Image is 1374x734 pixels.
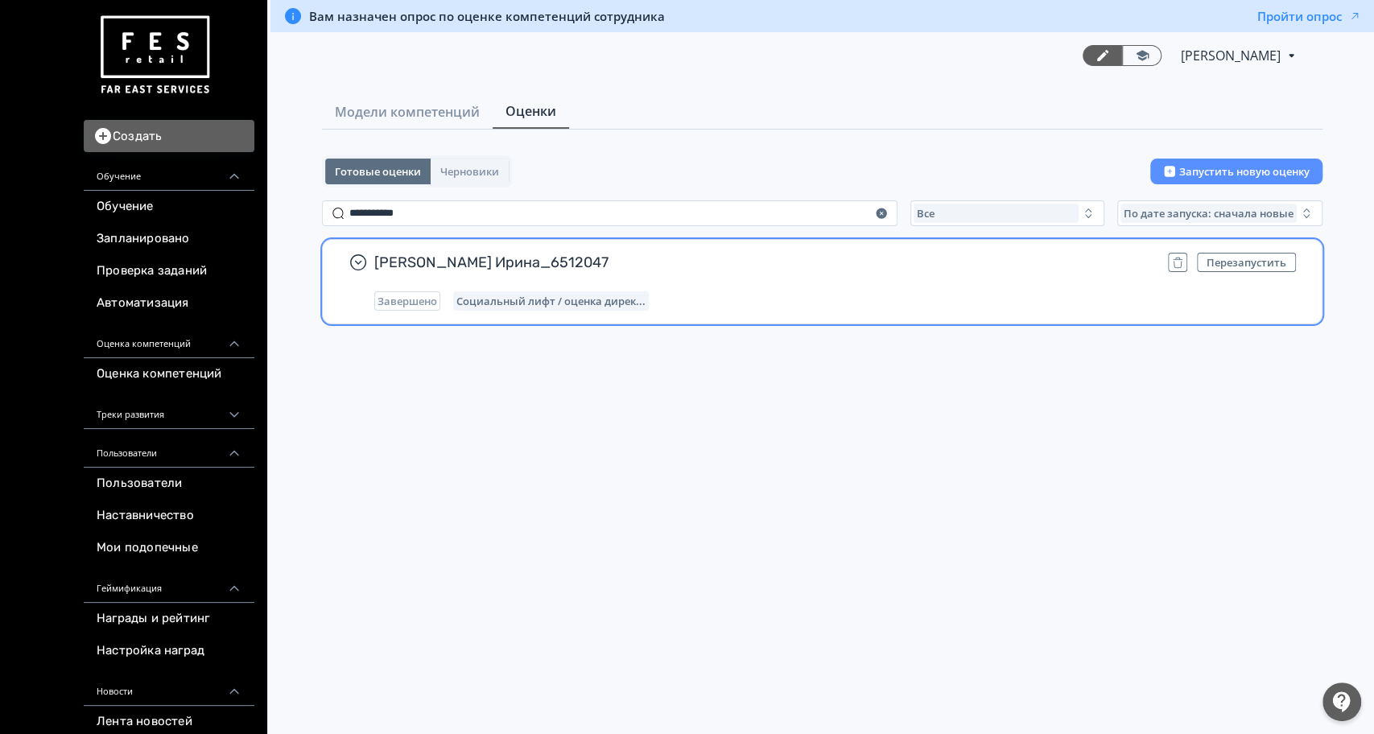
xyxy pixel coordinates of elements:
a: Запланировано [84,223,254,255]
a: Обучение [84,191,254,223]
span: Все [917,207,935,220]
span: Модели компетенций [335,102,480,122]
a: Оценка компетенций [84,358,254,390]
a: Настройка наград [84,635,254,667]
button: Черновики [431,159,509,184]
a: Наставничество [84,500,254,532]
span: По дате запуска: сначала новые [1124,207,1294,220]
span: Готовые оценки [335,165,421,178]
span: Оценки [505,101,556,121]
button: Создать [84,120,254,152]
button: Готовые оценки [325,159,431,184]
div: Треки развития [84,390,254,429]
a: Автоматизация [84,287,254,320]
img: https://files.teachbase.ru/system/account/57463/logo/medium-936fc5084dd2c598f50a98b9cbe0469a.png [97,10,212,101]
a: Пользователи [84,468,254,500]
span: Вам назначен опрос по оценке компетенций сотрудника [309,8,665,24]
a: Награды и рейтинг [84,603,254,635]
span: Светлана Илюхина [1181,46,1283,65]
button: Перезапустить [1197,253,1296,272]
span: Черновики [440,165,499,178]
button: Пройти опрос [1257,8,1361,24]
button: Все [910,200,1104,226]
a: Мои подопечные [84,532,254,564]
a: Проверка заданий [84,255,254,287]
div: Оценка компетенций [84,320,254,358]
span: [PERSON_NAME] Ирина_6512047 [374,253,1155,272]
div: Новости [84,667,254,706]
div: Обучение [84,152,254,191]
span: Завершено [378,295,437,307]
span: Социальный лифт / оценка директора магазина [456,295,646,307]
div: Пользователи [84,429,254,468]
a: Переключиться в режим ученика [1122,45,1162,66]
button: Запустить новую оценку [1150,159,1322,184]
button: По дате запуска: сначала новые [1117,200,1322,226]
div: Геймификация [84,564,254,603]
